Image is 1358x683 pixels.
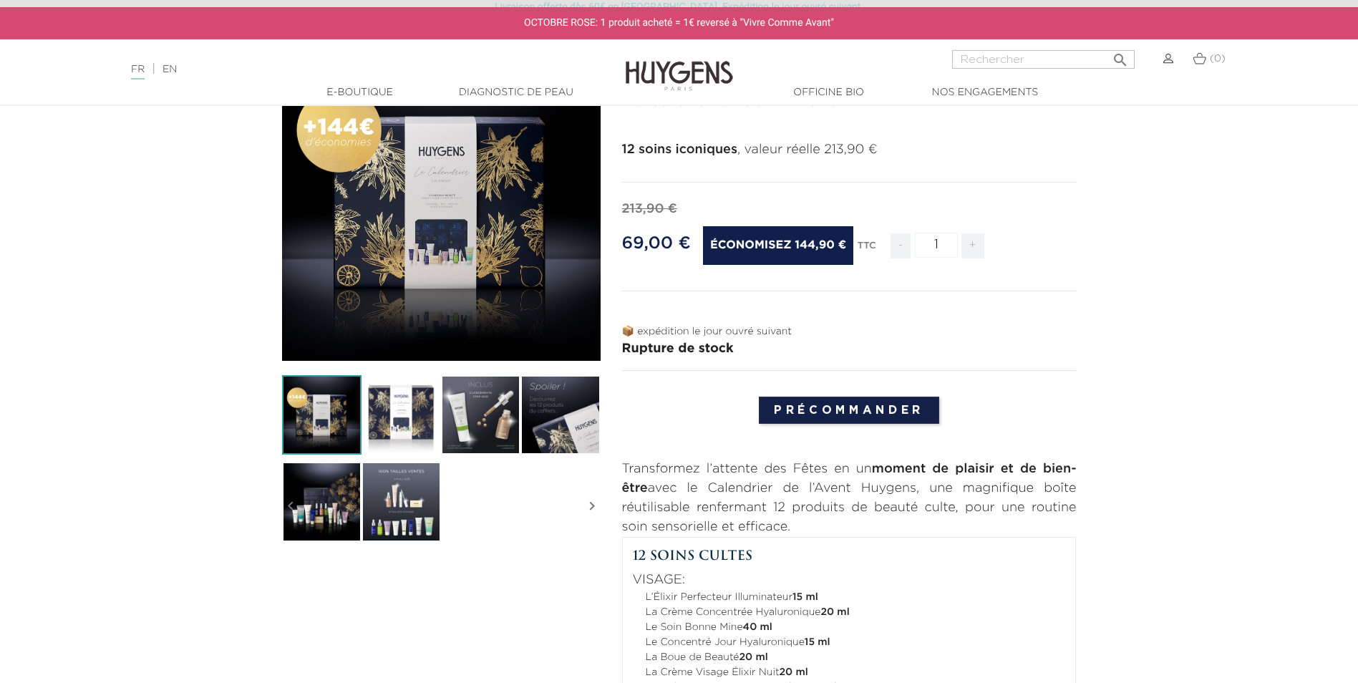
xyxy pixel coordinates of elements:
a: Nos engagements [913,85,1057,100]
h3: 12 soins cultes [633,548,1066,563]
i:  [1112,47,1129,64]
i:  [583,470,601,542]
p: VISAGE: [633,571,1066,590]
li: La Crème Visage Élixir Nuit [646,665,1066,680]
img: Huygens [626,38,733,93]
li: Le Concentré Jour Hyaluronique [646,635,1066,650]
a: FR [131,64,145,79]
span: 69,00 € [622,235,691,252]
input: Précommander [759,397,939,424]
a: E-Boutique [288,85,432,100]
a: Officine Bio [757,85,901,100]
strong: 15 ml [792,592,818,602]
i:  [282,470,299,542]
li: Le Soin Bonne Mine [646,620,1066,635]
p: 📦 expédition le jour ouvré suivant [622,324,1077,339]
li: La Boue de Beauté [646,650,1066,665]
button:  [1107,46,1133,65]
input: Quantité [915,233,958,258]
a: EN [163,64,177,74]
li: La Crème Concentrée Hyaluronique [646,605,1066,620]
span: 213,90 € [622,203,677,215]
div: | [124,61,555,78]
span: - [891,233,911,258]
strong: 20 ml [739,652,768,662]
strong: 20 ml [780,667,808,677]
p: Transformez l’attente des Fêtes en un avec le Calendrier de l’Avent Huygens, une magnifique boîte... [622,460,1077,537]
strong: 15 ml [805,637,830,647]
span: + [961,233,984,258]
span: Rupture de stock [622,342,734,355]
img: Le Calendrier de L'Avent [282,375,362,455]
strong: 20 ml [820,607,849,617]
a: Diagnostic de peau [445,85,588,100]
span: (0) [1210,54,1226,64]
input: Rechercher [952,50,1135,69]
strong: 40 ml [743,622,772,632]
strong: 12 soins iconiques [622,143,737,156]
div: TTC [858,231,876,269]
li: L’Élixir Perfecteur Illuminateur [646,590,1066,605]
span: Économisez 144,90 € [703,226,853,265]
p: , valeur réelle 213,90 € [622,140,1077,160]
